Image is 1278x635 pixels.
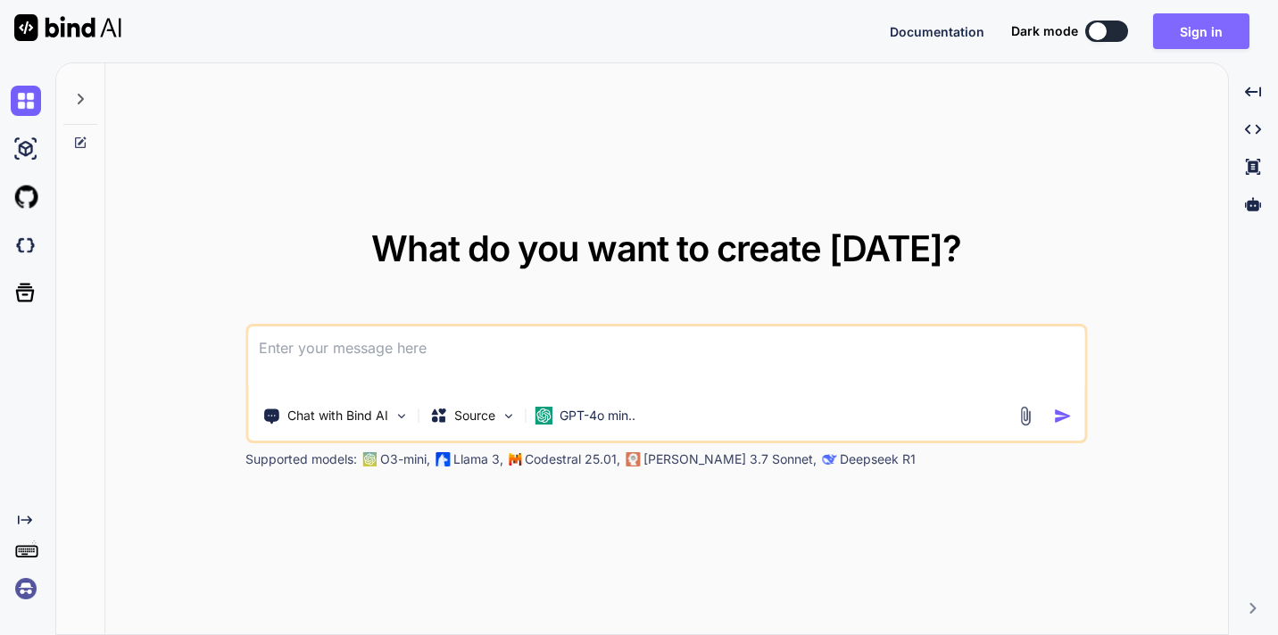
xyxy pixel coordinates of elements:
[11,230,41,260] img: darkCloudIdeIcon
[1011,22,1078,40] span: Dark mode
[394,408,409,424] img: Pick Tools
[501,408,516,424] img: Pick Models
[11,182,41,212] img: githubLight
[643,450,817,468] p: [PERSON_NAME] 3.7 Sonnet,
[380,450,430,468] p: O3-mini,
[626,452,640,466] img: claude
[1053,407,1072,425] img: icon
[890,22,984,41] button: Documentation
[362,452,377,466] img: GPT-4
[371,227,961,270] span: What do you want to create [DATE]?
[14,14,121,41] img: Bind AI
[11,134,41,164] img: ai-studio
[436,452,450,466] img: Llama2
[287,407,388,425] p: Chat with Bind AI
[535,407,552,425] img: GPT-4o mini
[509,453,521,466] img: Mistral-AI
[1015,406,1035,426] img: attachment
[11,573,41,604] img: signin
[840,450,916,468] p: Deepseek R1
[525,450,620,468] p: Codestral 25.01,
[890,24,984,39] span: Documentation
[245,450,357,468] p: Supported models:
[560,407,635,425] p: GPT-4o min..
[1153,13,1249,49] button: Sign in
[11,86,41,116] img: chat
[822,452,836,466] img: claude
[454,407,495,425] p: Source
[453,450,503,468] p: Llama 3,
